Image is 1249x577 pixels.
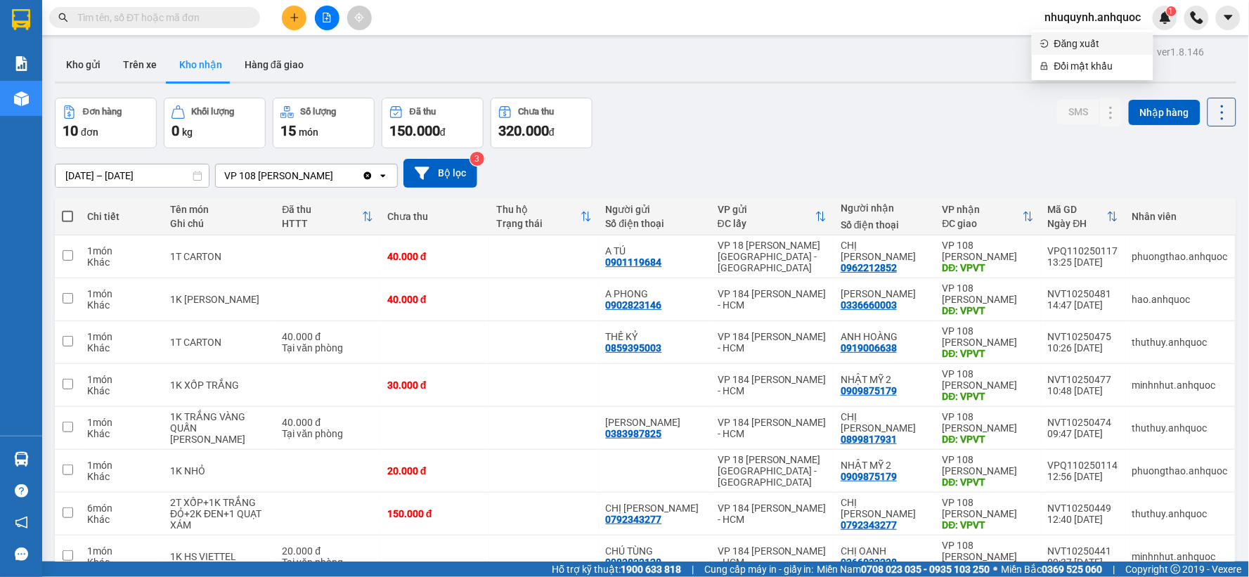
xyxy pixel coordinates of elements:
[87,342,156,354] div: Khác
[606,417,704,428] div: ANH BẢO
[55,48,112,82] button: Kho gửi
[1048,374,1118,385] div: NVT10250477
[1048,331,1118,342] div: NVT10250475
[1048,545,1118,557] div: NVT10250441
[170,411,268,445] div: 1K TRẮNG VÀNG QUẤN CHUNG
[606,557,662,568] div: 0983833128
[77,10,243,25] input: Tìm tên, số ĐT hoặc mã đơn
[170,380,268,391] div: 1K XỐP TRẮNG
[192,107,235,117] div: Khối lượng
[470,152,484,166] sup: 3
[83,107,122,117] div: Đơn hàng
[841,460,928,471] div: NHẬT MỸ 2
[841,497,928,519] div: CHỊ VY
[1132,465,1228,476] div: phuongthao.anhquoc
[377,170,389,181] svg: open
[170,218,268,229] div: Ghi chú
[55,98,157,148] button: Đơn hàng10đơn
[1048,417,1118,428] div: NVT10250474
[718,204,815,215] div: VP gửi
[943,497,1034,519] div: VP 108 [PERSON_NAME]
[282,204,362,215] div: Đã thu
[387,465,482,476] div: 20.000 đ
[943,262,1034,273] div: DĐ: VPVT
[489,198,598,235] th: Toggle SortBy
[233,48,315,82] button: Hàng đã giao
[87,331,156,342] div: 1 món
[943,519,1034,531] div: DĐ: VPVT
[496,204,580,215] div: Thu hộ
[87,299,156,311] div: Khác
[841,202,928,214] div: Người nhận
[1167,6,1177,16] sup: 1
[87,257,156,268] div: Khác
[606,342,662,354] div: 0859395003
[1171,564,1181,574] span: copyright
[841,385,897,396] div: 0909875179
[1132,337,1228,348] div: thuthuy.anhquoc
[519,107,555,117] div: Chưa thu
[290,13,299,22] span: plus
[718,240,827,273] div: VP 18 [PERSON_NAME][GEOGRAPHIC_DATA] - [GEOGRAPHIC_DATA]
[841,434,897,445] div: 0899817931
[1002,562,1103,577] span: Miền Bắc
[841,342,897,354] div: 0919006638
[170,204,268,215] div: Tên món
[1048,245,1118,257] div: VPQ110250117
[387,508,482,519] div: 150.000 đ
[943,540,1034,562] div: VP 108 [PERSON_NAME]
[87,545,156,557] div: 1 món
[1132,508,1228,519] div: thuthuy.anhquoc
[15,516,28,529] span: notification
[606,514,662,525] div: 0792343277
[841,519,897,531] div: 0792343277
[87,428,156,439] div: Khác
[606,218,704,229] div: Số điện thoại
[282,557,373,568] div: Tại văn phòng
[841,288,928,299] div: ANH TIẾN
[1048,299,1118,311] div: 14:47 [DATE]
[410,107,436,117] div: Đã thu
[606,245,704,257] div: A TÚ
[1048,342,1118,354] div: 10:26 [DATE]
[282,6,306,30] button: plus
[87,460,156,471] div: 1 món
[841,557,897,568] div: 0366032338
[496,218,580,229] div: Trạng thái
[315,6,339,30] button: file-add
[275,198,380,235] th: Toggle SortBy
[282,428,373,439] div: Tại văn phòng
[841,299,897,311] div: 0336660003
[841,374,928,385] div: NHẬT MỸ 2
[1158,44,1205,60] div: ver 1.8.146
[15,484,28,498] span: question-circle
[87,557,156,568] div: Khác
[1129,100,1201,125] button: Nhập hàng
[606,545,704,557] div: CHÚ TÙNG
[552,562,681,577] span: Hỗ trợ kỹ thuật:
[87,471,156,482] div: Khác
[1048,257,1118,268] div: 13:25 [DATE]
[15,547,28,561] span: message
[1132,422,1228,434] div: thuthuy.anhquoc
[87,514,156,525] div: Khác
[387,251,482,262] div: 40.000 đ
[1048,514,1118,525] div: 12:40 [DATE]
[170,551,268,562] div: 1K HS VIETTEL
[498,122,549,139] span: 320.000
[170,294,268,305] div: 1K NILONG KVANG
[12,9,30,30] img: logo-vxr
[387,294,482,305] div: 40.000 đ
[1048,471,1118,482] div: 12:56 [DATE]
[1132,380,1228,391] div: minhnhut.anhquoc
[943,283,1034,305] div: VP 108 [PERSON_NAME]
[322,13,332,22] span: file-add
[389,122,440,139] span: 150.000
[87,374,156,385] div: 1 món
[403,159,477,188] button: Bộ lọc
[1216,6,1241,30] button: caret-down
[718,331,827,354] div: VP 184 [PERSON_NAME] - HCM
[81,127,98,138] span: đơn
[87,245,156,257] div: 1 món
[1041,198,1125,235] th: Toggle SortBy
